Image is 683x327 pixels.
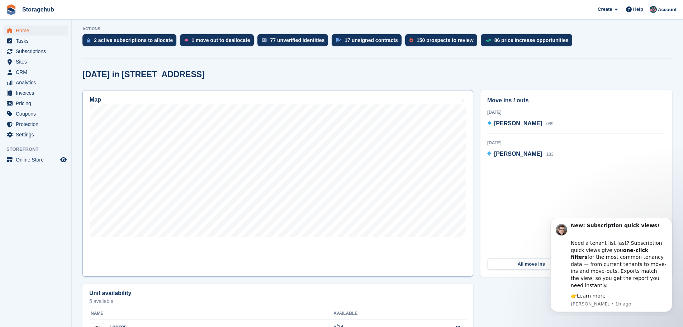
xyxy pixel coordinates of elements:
[488,258,575,270] a: All move ins
[4,155,68,165] a: menu
[184,38,188,42] img: move_outs_to_deallocate_icon-f764333ba52eb49d3ac5e1228854f67142a1ed5810a6f6cc68b1a99e826820c5.svg
[16,109,59,119] span: Coupons
[4,67,68,77] a: menu
[16,57,59,67] span: Sites
[333,308,415,319] th: Available
[16,88,59,98] span: Invoices
[481,34,576,50] a: 86 price increase opportunities
[89,308,333,319] th: Name
[31,83,127,89] p: Message from Steven, sent 1h ago
[16,25,59,36] span: Home
[405,34,481,50] a: 150 prospects to review
[31,5,120,10] b: New: Subscription quick views!
[345,37,398,43] div: 17 unsigned contracts
[16,6,28,18] img: Profile image for Steven
[82,27,672,31] p: ACTIONS
[31,4,127,82] div: Message content
[4,88,68,98] a: menu
[87,38,90,43] img: active_subscription_to_allocate_icon-d502201f5373d7db506a760aba3b589e785aa758c864c3986d89f69b8ff3...
[6,146,71,153] span: Storefront
[16,119,59,129] span: Protection
[31,15,127,71] div: Need a tenant list fast? Subscription quick views give you for the most common tenancy data — fro...
[332,34,405,50] a: 17 unsigned contracts
[89,290,131,296] h2: Unit availability
[4,98,68,108] a: menu
[16,46,59,56] span: Subscriptions
[546,152,554,157] span: 183
[487,140,665,146] div: [DATE]
[546,121,554,126] span: 089
[417,37,474,43] div: 150 prospects to review
[16,78,59,88] span: Analytics
[4,130,68,140] a: menu
[31,75,127,82] div: 👉
[4,46,68,56] a: menu
[409,38,413,42] img: prospect-51fa495bee0391a8d652442698ab0144808aea92771e9ea1ae160a38d050c398.svg
[4,25,68,36] a: menu
[19,4,57,15] a: Storagehub
[494,151,542,157] span: [PERSON_NAME]
[485,39,491,42] img: price_increase_opportunities-93ffe204e8149a01c8c9dc8f82e8f89637d9d84a8eef4429ea346261dce0b2c0.svg
[650,6,657,13] img: Anirudh Muralidharan
[487,96,665,105] h2: Move ins / outs
[658,6,677,13] span: Account
[90,97,101,103] h2: Map
[487,109,665,116] div: [DATE]
[16,155,59,165] span: Online Store
[257,34,332,50] a: 77 unverified identities
[82,34,180,50] a: 2 active subscriptions to allocate
[4,109,68,119] a: menu
[4,36,68,46] a: menu
[16,67,59,77] span: CRM
[191,37,250,43] div: 1 move out to deallocate
[4,119,68,129] a: menu
[94,37,173,43] div: 2 active subscriptions to allocate
[494,120,542,126] span: [PERSON_NAME]
[6,4,16,15] img: stora-icon-8386f47178a22dfd0bd8f6a31ec36ba5ce8667c1dd55bd0f319d3a0aa187defe.svg
[494,37,569,43] div: 86 price increase opportunities
[82,90,473,277] a: Map
[37,75,66,81] a: Learn more
[16,36,59,46] span: Tasks
[16,130,59,140] span: Settings
[262,38,267,42] img: verify_identity-adf6edd0f0f0b5bbfe63781bf79b02c33cf7c696d77639b501bdc392416b5a36.svg
[270,37,325,43] div: 77 unverified identities
[487,119,554,129] a: [PERSON_NAME] 089
[540,218,683,316] iframe: Intercom notifications message
[180,34,257,50] a: 1 move out to deallocate
[59,155,68,164] a: Preview store
[16,98,59,108] span: Pricing
[487,150,554,159] a: [PERSON_NAME] 183
[336,38,341,42] img: contract_signature_icon-13c848040528278c33f63329250d36e43548de30e8caae1d1a13099fd9432cc5.svg
[82,70,205,79] h2: [DATE] in [STREET_ADDRESS]
[4,78,68,88] a: menu
[598,6,612,13] span: Create
[633,6,643,13] span: Help
[4,57,68,67] a: menu
[89,299,466,304] p: 5 available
